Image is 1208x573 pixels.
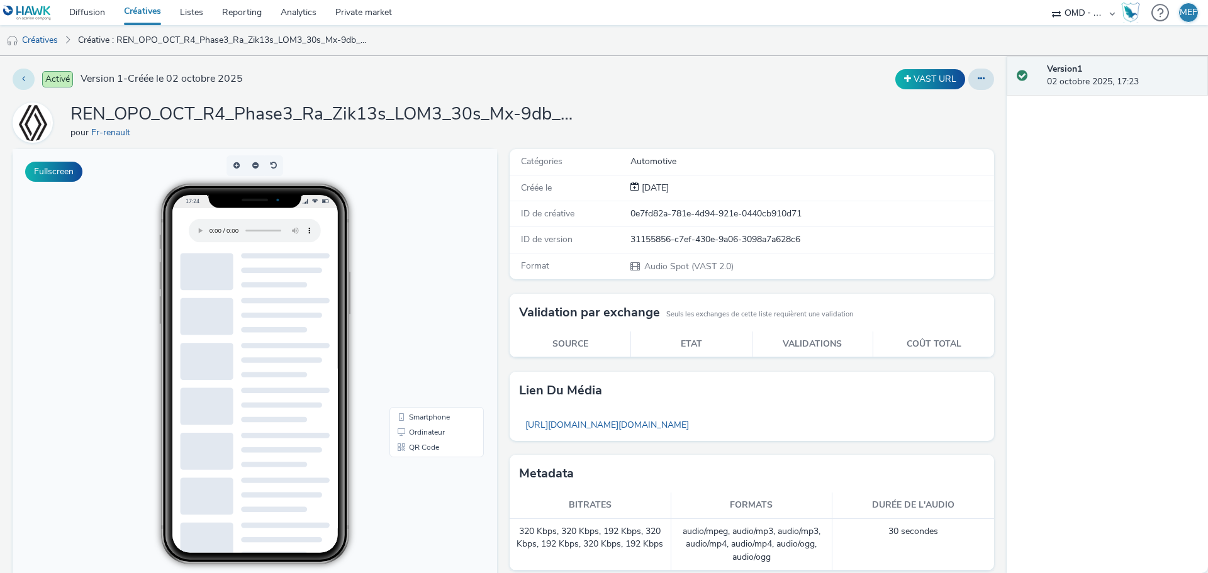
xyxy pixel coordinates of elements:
img: Fr-renault [14,98,51,147]
div: 02 octobre 2025, 17:23 [1047,63,1198,89]
button: Fullscreen [25,162,82,182]
th: Etat [631,331,752,357]
span: [DATE] [639,182,669,194]
td: audio/mpeg, audio/mp3, audio/mp3, audio/mp4, audio/mp4, audio/ogg, audio/ogg [671,519,833,570]
span: Version 1 - Créée le 02 octobre 2025 [81,72,243,86]
img: audio [6,35,19,47]
div: Automotive [630,155,993,168]
h3: Metadata [519,464,574,483]
span: QR Code [396,294,427,302]
th: Coût total [873,331,995,357]
th: Bitrates [510,492,671,518]
div: MEF [1180,3,1197,22]
span: Ordinateur [396,279,432,287]
th: Source [510,331,631,357]
img: Hawk Academy [1121,3,1140,23]
span: 17:24 [173,48,187,55]
small: Seuls les exchanges de cette liste requièrent une validation [666,309,853,320]
th: Durée de l'audio [832,492,994,518]
span: Créée le [521,182,552,194]
strong: Version 1 [1047,63,1082,75]
div: 31155856-c7ef-430e-9a06-3098a7a628c6 [630,233,993,246]
th: Validations [752,331,873,357]
li: QR Code [379,291,469,306]
span: ID de version [521,233,573,245]
a: Fr-renault [13,116,58,128]
span: Audio Spot (VAST 2.0) [643,260,734,272]
img: undefined Logo [3,5,52,21]
a: Créative : REN_OPO_OCT_R4_Phase3_Ra_Zik13s_LOM3_30s_Mx-9db_[DATE].mp3 [72,25,374,55]
span: ID de créative [521,208,574,220]
li: Ordinateur [379,275,469,291]
li: Smartphone [379,260,469,275]
td: 320 Kbps, 320 Kbps, 192 Kbps, 320 Kbps, 192 Kbps, 320 Kbps, 192 Kbps [510,519,671,570]
h1: REN_OPO_OCT_R4_Phase3_Ra_Zik13s_LOM3_30s_Mx-9db_[DATE].mp3 [70,103,574,126]
a: Hawk Academy [1121,3,1145,23]
th: Formats [671,492,833,518]
button: VAST URL [895,69,965,89]
a: Fr-renault [91,126,135,138]
a: [URL][DOMAIN_NAME][DOMAIN_NAME] [519,413,695,437]
span: Smartphone [396,264,437,272]
span: Activé [42,71,73,87]
span: pour [70,126,91,138]
div: Dupliquer la créative en un VAST URL [892,69,968,89]
h3: Validation par exchange [519,303,660,322]
span: Format [521,260,549,272]
span: Catégories [521,155,562,167]
div: 0e7fd82a-781e-4d94-921e-0440cb910d71 [630,208,993,220]
h3: Lien du média [519,381,602,400]
div: Création 02 octobre 2025, 17:23 [639,182,669,194]
td: 30 secondes [832,519,994,570]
